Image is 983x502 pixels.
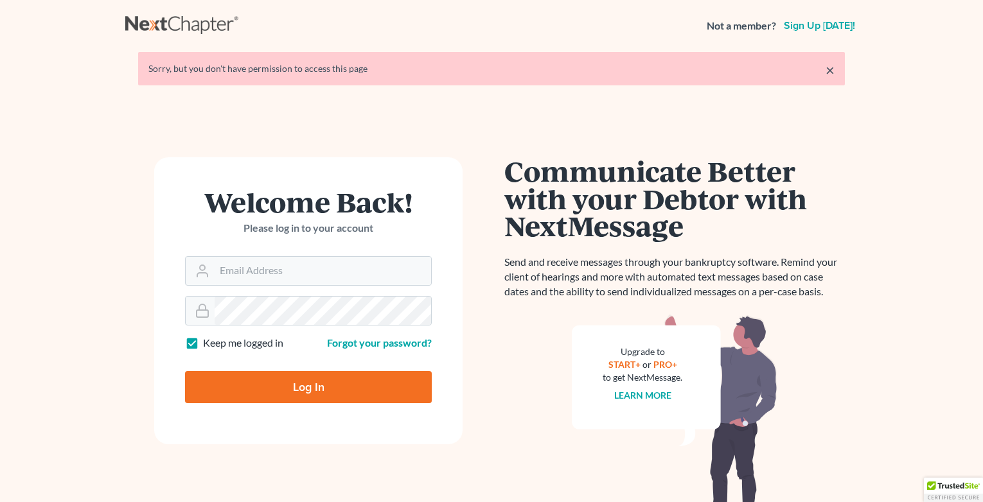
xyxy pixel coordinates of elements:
[148,62,835,75] div: Sorry, but you don't have permission to access this page
[185,371,432,403] input: Log In
[504,157,845,239] h1: Communicate Better with your Debtor with NextMessage
[614,390,671,401] a: Learn more
[504,255,845,299] p: Send and receive messages through your bankruptcy software. Remind your client of hearings and mo...
[203,336,283,351] label: Keep me logged in
[924,478,983,502] div: TrustedSite Certified
[826,62,835,78] a: ×
[642,359,651,370] span: or
[185,188,432,216] h1: Welcome Back!
[215,257,431,285] input: Email Address
[781,21,858,31] a: Sign up [DATE]!
[608,359,641,370] a: START+
[603,345,682,358] div: Upgrade to
[185,221,432,236] p: Please log in to your account
[653,359,677,370] a: PRO+
[327,336,432,349] a: Forgot your password?
[707,19,776,33] strong: Not a member?
[603,371,682,384] div: to get NextMessage.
